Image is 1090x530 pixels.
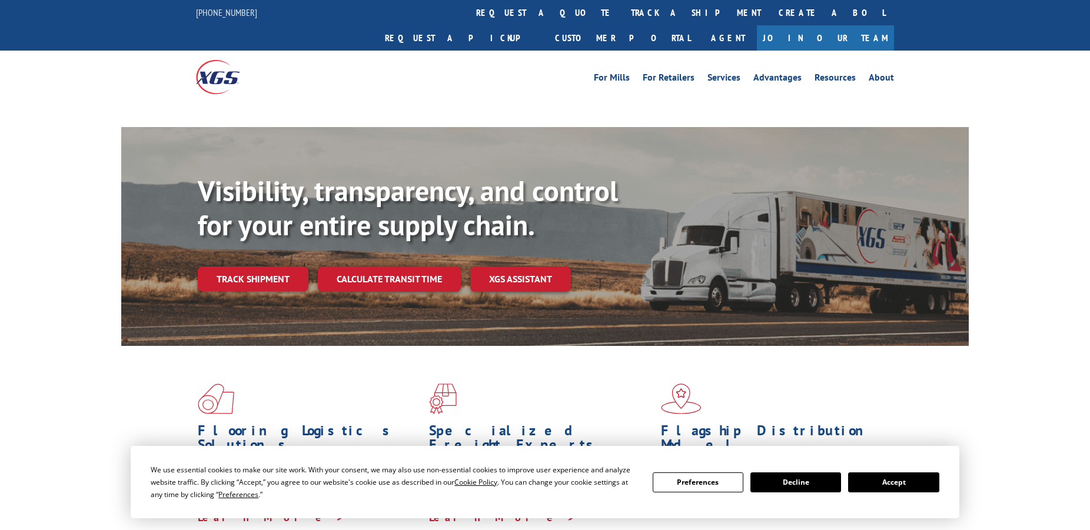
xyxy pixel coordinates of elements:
[757,25,894,51] a: Join Our Team
[699,25,757,51] a: Agent
[750,472,841,492] button: Decline
[653,472,743,492] button: Preferences
[470,266,571,292] a: XGS ASSISTANT
[454,477,497,487] span: Cookie Policy
[429,384,457,414] img: xgs-icon-focused-on-flooring-red
[376,25,546,51] a: Request a pickup
[848,472,939,492] button: Accept
[869,73,894,86] a: About
[753,73,802,86] a: Advantages
[815,73,856,86] a: Resources
[198,266,308,291] a: Track shipment
[218,489,258,499] span: Preferences
[594,73,630,86] a: For Mills
[198,172,618,243] b: Visibility, transparency, and control for your entire supply chain.
[198,511,344,524] a: Learn More >
[661,384,702,414] img: xgs-icon-flagship-distribution-model-red
[151,464,638,501] div: We use essential cookies to make our site work. With your consent, we may also use non-essential ...
[661,424,883,458] h1: Flagship Distribution Model
[318,266,461,292] a: Calculate transit time
[643,73,694,86] a: For Retailers
[198,384,234,414] img: xgs-icon-total-supply-chain-intelligence-red
[131,446,959,518] div: Cookie Consent Prompt
[429,424,652,458] h1: Specialized Freight Experts
[196,6,257,18] a: [PHONE_NUMBER]
[546,25,699,51] a: Customer Portal
[198,424,420,458] h1: Flooring Logistics Solutions
[429,511,576,524] a: Learn More >
[707,73,740,86] a: Services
